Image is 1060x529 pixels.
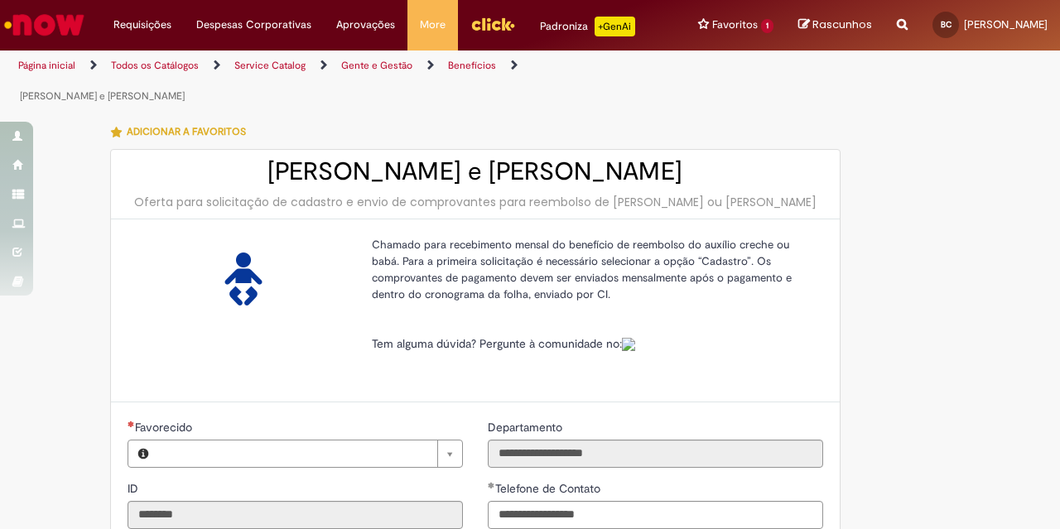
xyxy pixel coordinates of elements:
button: Favorecido, Visualizar este registro [128,440,158,467]
img: ServiceNow [2,8,87,41]
input: ID [128,501,463,529]
a: Gente e Gestão [341,59,412,72]
input: Departamento [488,440,823,468]
button: Adicionar a Favoritos [110,114,255,149]
span: Obrigatório Preenchido [488,482,495,488]
span: Chamado para recebimento mensal do benefício de reembolso do auxílio creche ou babá. Para a prime... [372,238,792,301]
span: 1 [761,19,773,33]
img: Auxílio Creche e Babá [217,252,270,305]
a: Service Catalog [234,59,306,72]
span: Necessários - Favorecido [135,420,195,435]
a: Limpar campo Favorecido [158,440,462,467]
label: Somente leitura - Departamento [488,419,566,435]
img: click_logo_yellow_360x200.png [470,12,515,36]
p: +GenAi [595,17,635,36]
h2: [PERSON_NAME] e [PERSON_NAME] [128,158,823,185]
a: Colabora [622,336,635,351]
a: Página inicial [18,59,75,72]
div: Oferta para solicitação de cadastro e envio de comprovantes para reembolso de [PERSON_NAME] ou [P... [128,194,823,210]
span: More [420,17,446,33]
input: Telefone de Contato [488,501,823,529]
ul: Trilhas de página [12,50,694,112]
a: Benefícios [448,59,496,72]
span: Somente leitura - ID [128,481,142,496]
span: [PERSON_NAME] [964,17,1048,31]
span: Somente leitura - Departamento [488,420,566,435]
span: Necessários [128,421,135,427]
span: Adicionar a Favoritos [127,125,246,138]
a: Rascunhos [798,17,872,33]
span: Despesas Corporativas [196,17,311,33]
span: Aprovações [336,17,395,33]
span: Rascunhos [812,17,872,32]
img: sys_attachment.do [622,338,635,351]
p: Tem alguma dúvida? Pergunte à comunidade no: [372,335,811,352]
div: Padroniza [540,17,635,36]
span: BC [941,19,952,30]
span: Telefone de Contato [495,481,604,496]
span: Favoritos [712,17,758,33]
span: Requisições [113,17,171,33]
a: Todos os Catálogos [111,59,199,72]
a: [PERSON_NAME] e [PERSON_NAME] [20,89,185,103]
label: Somente leitura - ID [128,480,142,497]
